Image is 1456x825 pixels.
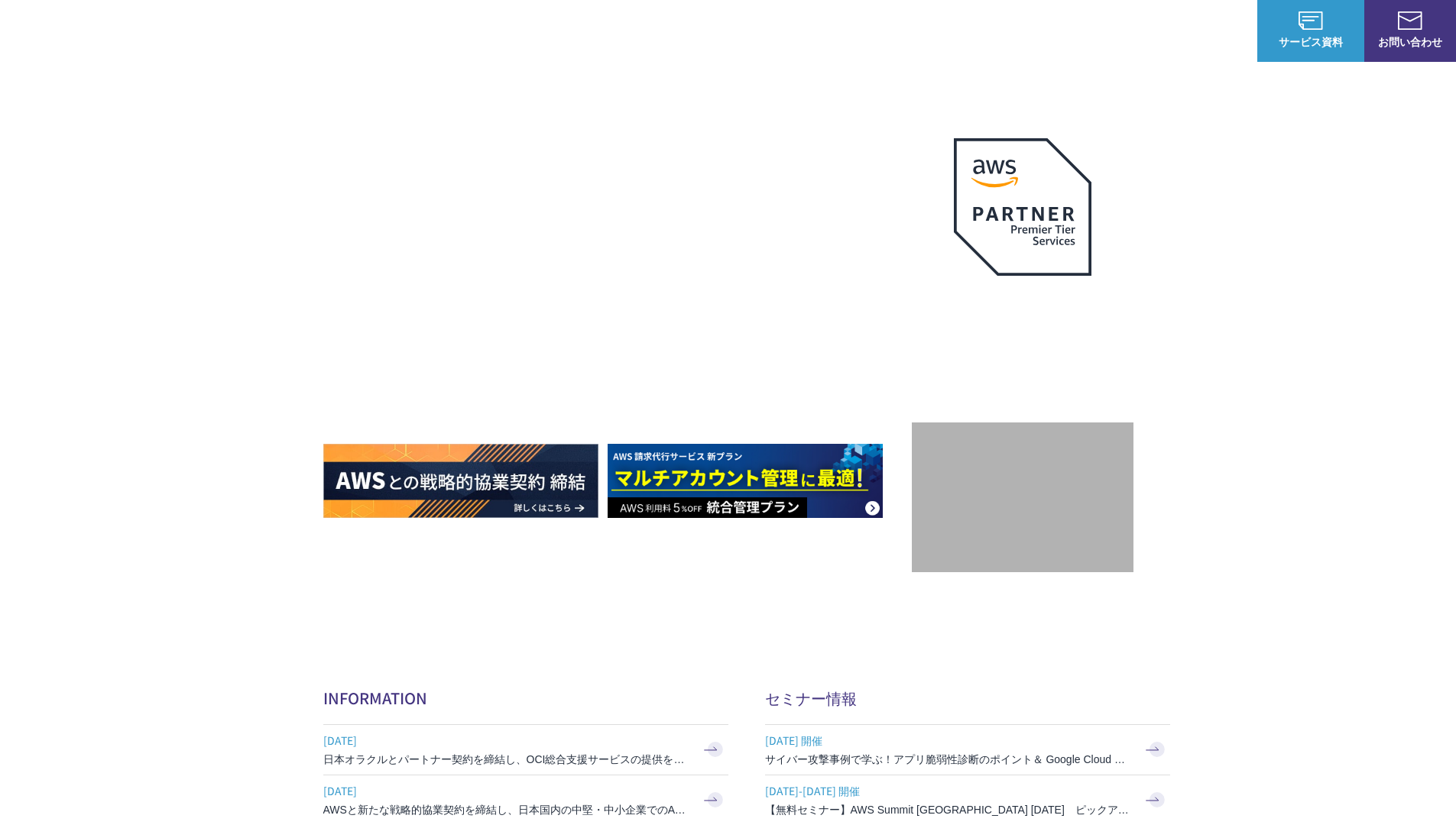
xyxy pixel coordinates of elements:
[1199,23,1242,39] a: ログイン
[884,23,1007,39] p: 業種別ソリューション
[323,687,728,709] h2: INFORMATION
[1398,11,1422,30] img: お問い合わせ
[323,169,912,236] p: AWSの導入からコスト削減、 構成・運用の最適化からデータ活用まで 規模や業種業態を問わない マネージドサービスで
[765,687,1170,709] h2: セミナー情報
[1257,34,1364,50] span: サービス資料
[323,444,598,518] img: AWSとの戦略的協業契約 締結
[323,752,690,767] h3: 日本オラクルとパートナー契約を締結し、OCI総合支援サービスの提供を開始
[765,729,1132,752] span: [DATE] 開催
[323,729,690,752] span: [DATE]
[1364,34,1456,50] span: お問い合わせ
[1005,294,1039,316] em: AWS
[765,775,1170,825] a: [DATE]-[DATE] 開催 【無料セミナー】AWS Summit [GEOGRAPHIC_DATA] [DATE] ピックアップセッション
[728,23,765,39] p: 強み
[1299,11,1323,30] img: AWS総合支援サービス C-Chorus サービス資料
[1111,23,1169,39] p: ナレッジ
[608,444,883,518] img: AWS請求代行サービス 統合管理プラン
[323,775,728,825] a: [DATE] AWSと新たな戦略的協業契約を締結し、日本国内の中堅・中小企業でのAWS活用を加速
[323,779,690,802] span: [DATE]
[1037,23,1080,39] a: 導入事例
[323,251,912,398] h1: AWS ジャーニーの 成功を実現
[176,15,287,47] span: NHN テコラス AWS総合支援サービス
[323,802,690,817] h3: AWSと新たな戦略的協業契約を締結し、日本国内の中堅・中小企業でのAWS活用を加速
[954,138,1091,276] img: AWSプレミアティアサービスパートナー
[765,725,1170,775] a: [DATE] 開催 サイバー攻撃事例で学ぶ！アプリ脆弱性診断のポイント＆ Google Cloud セキュリティ対策
[765,802,1132,817] h3: 【無料セミナー】AWS Summit [GEOGRAPHIC_DATA] [DATE] ピックアップセッション
[765,779,1132,802] span: [DATE]-[DATE] 開催
[942,445,1103,557] img: 契約件数
[23,12,287,49] a: AWS総合支援サービス C-Chorus NHN テコラスAWS総合支援サービス
[796,23,854,39] p: サービス
[765,752,1132,767] h3: サイバー攻撃事例で学ぶ！アプリ脆弱性診断のポイント＆ Google Cloud セキュリティ対策
[323,725,728,775] a: [DATE] 日本オラクルとパートナー契約を締結し、OCI総合支援サービスの提供を開始
[936,294,1110,353] p: 最上位プレミアティア サービスパートナー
